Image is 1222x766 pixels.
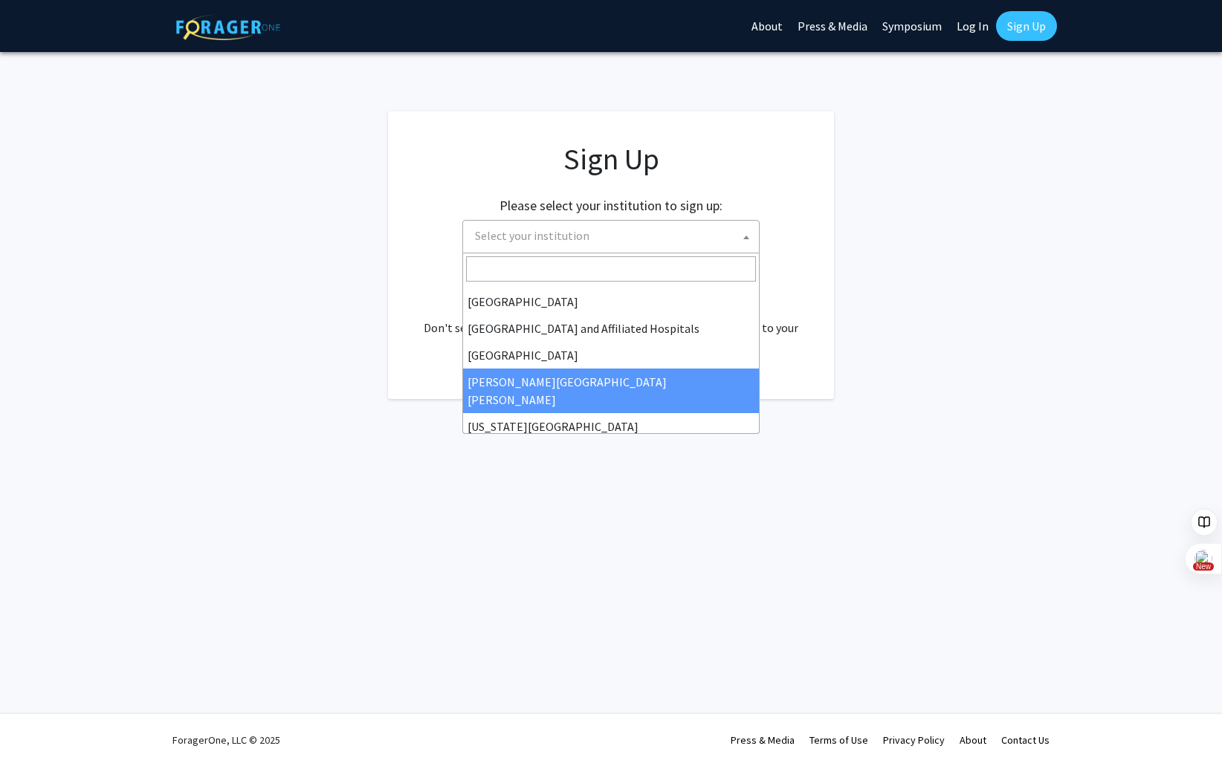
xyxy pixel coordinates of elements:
[809,733,868,747] a: Terms of Use
[463,315,759,342] li: [GEOGRAPHIC_DATA] and Affiliated Hospitals
[883,733,945,747] a: Privacy Policy
[11,699,63,755] iframe: Chat
[463,369,759,413] li: [PERSON_NAME][GEOGRAPHIC_DATA][PERSON_NAME]
[500,198,722,214] h2: Please select your institution to sign up:
[475,228,589,243] span: Select your institution
[1001,733,1050,747] a: Contact Us
[996,11,1057,41] a: Sign Up
[463,413,759,440] li: [US_STATE][GEOGRAPHIC_DATA]
[462,220,760,253] span: Select your institution
[960,733,986,747] a: About
[466,256,756,282] input: Search
[176,14,280,40] img: ForagerOne Logo
[418,141,804,177] h1: Sign Up
[731,733,795,747] a: Press & Media
[469,221,759,251] span: Select your institution
[418,283,804,354] div: Already have an account? . Don't see your institution? about bringing ForagerOne to your institut...
[463,342,759,369] li: [GEOGRAPHIC_DATA]
[463,288,759,315] li: [GEOGRAPHIC_DATA]
[172,714,280,766] div: ForagerOne, LLC © 2025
